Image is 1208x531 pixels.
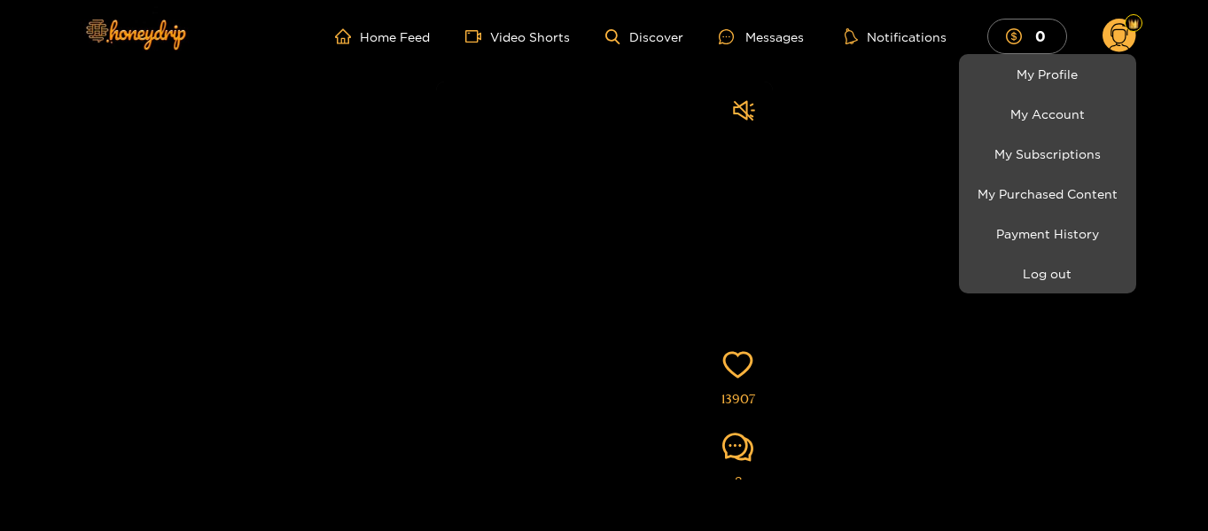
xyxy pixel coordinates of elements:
[963,258,1132,289] button: Log out
[963,218,1132,249] a: Payment History
[963,178,1132,209] a: My Purchased Content
[963,98,1132,129] a: My Account
[963,138,1132,169] a: My Subscriptions
[963,59,1132,90] a: My Profile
